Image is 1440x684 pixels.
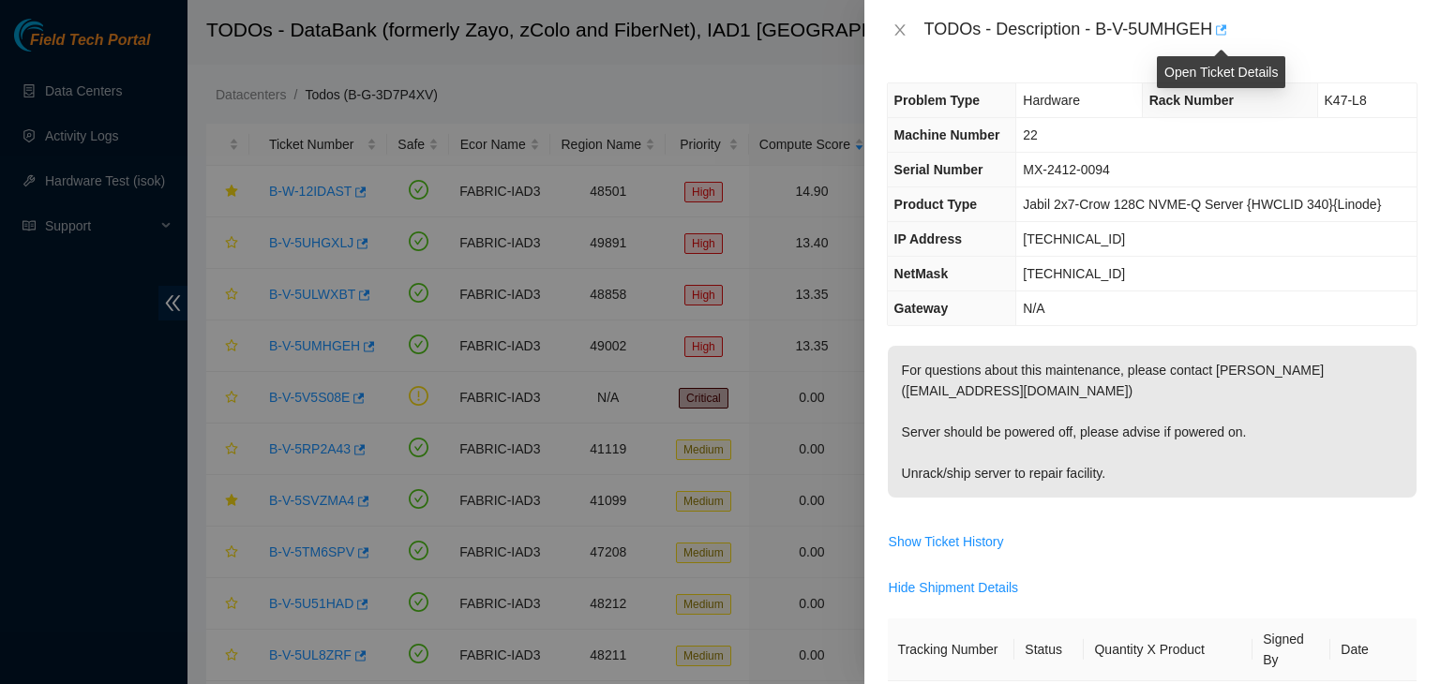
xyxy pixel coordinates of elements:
span: Machine Number [894,127,1000,142]
th: Signed By [1252,618,1330,681]
span: Jabil 2x7-Crow 128C NVME-Q Server {HWCLID 340}{Linode} [1023,197,1381,212]
span: N/A [1023,301,1044,316]
span: K47-L8 [1325,93,1367,108]
span: [TECHNICAL_ID] [1023,231,1125,246]
th: Quantity X Product [1084,618,1252,681]
span: Problem Type [894,93,981,108]
span: MX-2412-0094 [1023,162,1110,177]
span: close [892,22,907,37]
th: Status [1014,618,1084,681]
p: For questions about this maintenance, please contact [PERSON_NAME] ([EMAIL_ADDRESS][DOMAIN_NAME])... [888,346,1417,498]
th: Date [1330,618,1417,681]
span: Hardware [1023,93,1080,108]
th: Tracking Number [888,618,1015,681]
span: NetMask [894,266,949,281]
button: Show Ticket History [888,527,1005,557]
button: Hide Shipment Details [888,572,1020,602]
div: Open Ticket Details [1157,56,1285,88]
span: Serial Number [894,162,983,177]
span: Hide Shipment Details [889,577,1019,598]
span: Product Type [894,197,977,212]
span: Gateway [894,301,949,316]
button: Close [887,22,913,39]
span: [TECHNICAL_ID] [1023,266,1125,281]
span: Rack Number [1149,93,1234,108]
span: 22 [1023,127,1038,142]
span: Show Ticket History [889,531,1004,552]
span: IP Address [894,231,962,246]
div: TODOs - Description - B-V-5UMHGEH [924,15,1417,45]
